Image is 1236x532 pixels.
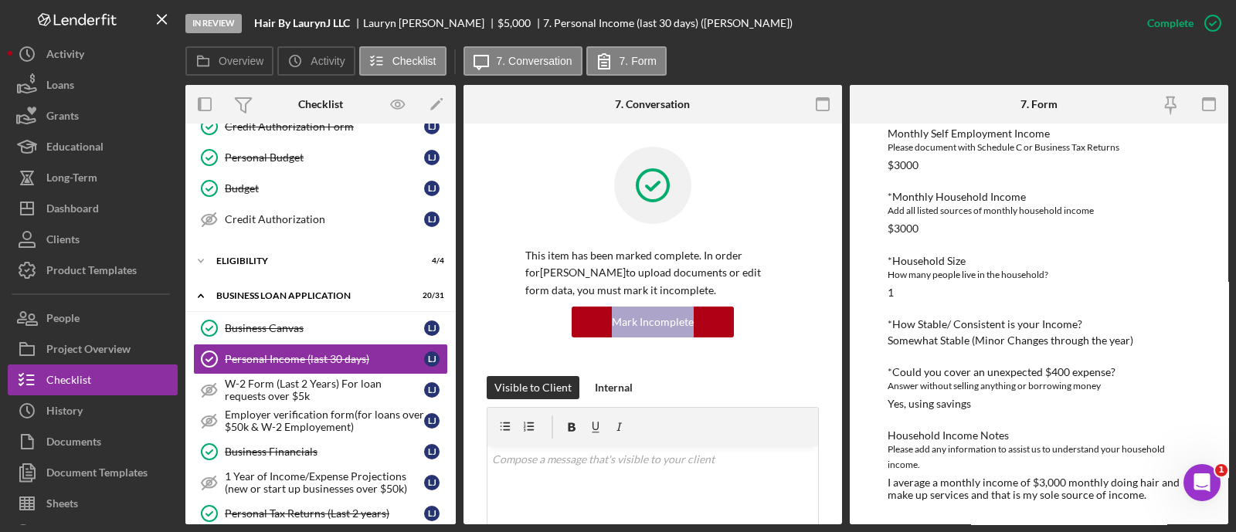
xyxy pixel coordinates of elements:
button: Overview [185,46,273,76]
div: L J [424,119,440,134]
div: Personal Income (last 30 days) [225,353,424,365]
div: Grants [46,100,79,135]
div: L J [424,212,440,227]
a: Long-Term [8,162,178,193]
button: Document Templates [8,457,178,488]
button: Complete [1132,8,1228,39]
div: Credit Authorization [225,213,424,225]
div: Educational [46,131,104,166]
a: Personal BudgetLJ [193,142,448,173]
button: Loans [8,69,178,100]
div: Employer verification form(for loans over $50k & W-2 Employement) [225,408,424,433]
button: Product Templates [8,255,178,286]
div: Business Financials [225,446,424,458]
button: Checklist [359,46,447,76]
a: Business FinancialsLJ [193,436,448,467]
button: Checklist [8,364,178,395]
div: Personal Tax Returns (Last 2 years) [225,507,424,520]
a: Employer verification form(for loans over $50k & W-2 Employement)LJ [193,405,448,436]
div: ELIGIBILITY [216,256,406,266]
div: I average a monthly income of $3,000 monthly doing hair and make up services and that is my sole ... [888,476,1190,501]
div: Yes, using savings [888,398,971,410]
button: Mark Incomplete [572,307,734,337]
label: Overview [219,55,263,67]
div: Project Overview [46,334,131,368]
label: 7. Form [620,55,657,67]
label: 7. Conversation [497,55,572,67]
a: Educational [8,131,178,162]
div: 7. Personal Income (last 30 days) ([PERSON_NAME]) [543,17,793,29]
div: Please add any information to assist us to understand your household income. [888,442,1190,473]
div: Credit Authorization Form [225,120,424,133]
div: *Monthly Household Income [888,191,1190,203]
a: People [8,303,178,334]
div: Visible to Client [494,376,572,399]
div: Answer without selling anything or borrowing money [888,378,1190,394]
div: *Could you cover an unexpected $400 expense? [888,366,1190,378]
div: $3000 [888,159,919,171]
button: Internal [587,376,640,399]
button: Visible to Client [487,376,579,399]
p: This item has been marked complete. In order for [PERSON_NAME] to upload documents or edit form d... [525,247,780,299]
div: W-2 Form (Last 2 Years) For loan requests over $5k [225,378,424,402]
div: Monthly Self Employment Income [888,127,1190,140]
a: Sheets [8,488,178,519]
button: Documents [8,426,178,457]
div: L J [424,475,440,490]
div: L J [424,320,440,336]
div: Product Templates [46,255,137,290]
a: 1 Year of Income/Expense Projections (new or start up businesses over $50k)LJ [193,467,448,498]
a: Credit AuthorizationLJ [193,204,448,235]
a: Personal Income (last 30 days)LJ [193,344,448,374]
div: Complete [1147,8,1194,39]
div: 1 [888,286,894,299]
div: Document Templates [46,457,148,492]
div: How many people live in the household? [888,267,1190,283]
div: L J [424,351,440,367]
div: L J [424,506,440,521]
div: Lauryn [PERSON_NAME] [363,17,497,29]
div: Activity [46,39,84,73]
div: $3000 [888,222,919,235]
div: L J [424,181,440,196]
div: L J [424,413,440,429]
div: 4 / 4 [416,256,444,266]
div: Internal [595,376,633,399]
button: Grants [8,100,178,131]
button: 7. Conversation [463,46,582,76]
div: People [46,303,80,337]
div: Personal Budget [225,151,424,164]
button: Dashboard [8,193,178,224]
div: L J [424,150,440,165]
iframe: Intercom live chat [1183,464,1221,501]
a: BudgetLJ [193,173,448,204]
button: Clients [8,224,178,255]
div: *Household Size [888,255,1190,267]
div: Clients [46,224,80,259]
div: Loans [46,69,74,104]
div: 20 / 31 [416,291,444,300]
div: Checklist [298,98,343,110]
button: Activity [277,46,355,76]
span: 1 [1215,464,1228,476]
label: Checklist [392,55,436,67]
button: Activity [8,39,178,69]
b: Hair By LaurynJ LLC [254,17,350,29]
div: Add all listed sources of monthly household income [888,203,1190,219]
div: BUSINESS LOAN APPLICATION [216,291,406,300]
div: Budget [225,182,424,195]
div: Business Canvas [225,322,424,334]
div: Documents [46,426,101,461]
button: History [8,395,178,426]
div: In Review [185,14,242,33]
a: Project Overview [8,334,178,364]
div: Sheets [46,488,78,523]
